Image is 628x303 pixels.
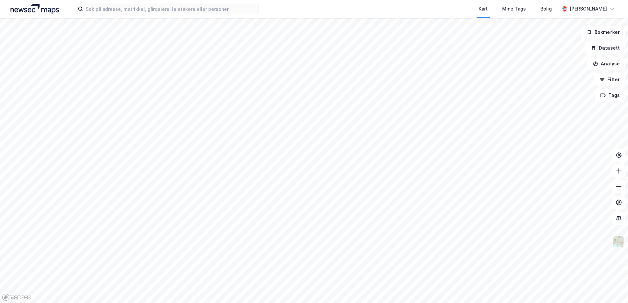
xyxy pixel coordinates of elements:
[479,5,488,13] div: Kart
[595,271,628,303] div: Kontrollprogram for chat
[502,5,526,13] div: Mine Tags
[11,4,59,14] img: logo.a4113a55bc3d86da70a041830d287a7e.svg
[540,5,552,13] div: Bolig
[595,271,628,303] iframe: Chat Widget
[570,5,607,13] div: [PERSON_NAME]
[83,4,258,14] input: Søk på adresse, matrikkel, gårdeiere, leietakere eller personer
